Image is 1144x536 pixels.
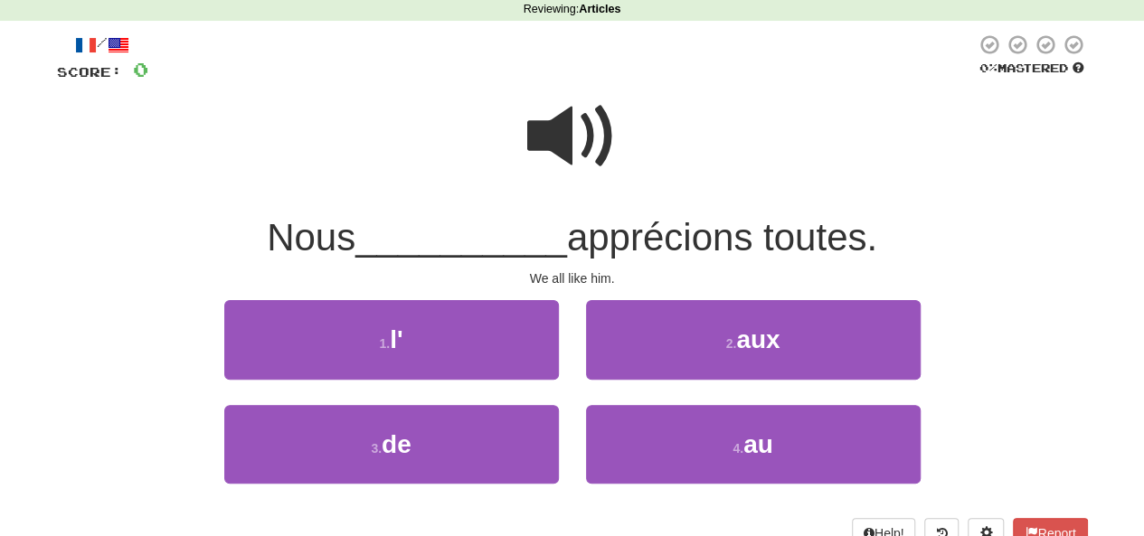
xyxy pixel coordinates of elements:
span: de [382,430,411,458]
span: __________ [355,216,567,259]
button: 3.de [224,405,559,484]
small: 3 . [371,441,382,456]
span: Nous [267,216,355,259]
small: 4 . [733,441,743,456]
small: 2 . [726,336,737,351]
span: aux [736,325,780,353]
span: 0 [133,58,148,80]
small: 1 . [379,336,390,351]
div: / [57,33,148,56]
button: 4.au [586,405,921,484]
span: Score: [57,64,122,80]
span: 0 % [979,61,997,75]
strong: Articles [579,3,620,15]
div: Mastered [976,61,1088,77]
span: l' [390,325,402,353]
button: 1.l' [224,300,559,379]
span: apprécions toutes. [567,216,877,259]
div: We all like him. [57,269,1088,287]
button: 2.aux [586,300,921,379]
span: au [743,430,773,458]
